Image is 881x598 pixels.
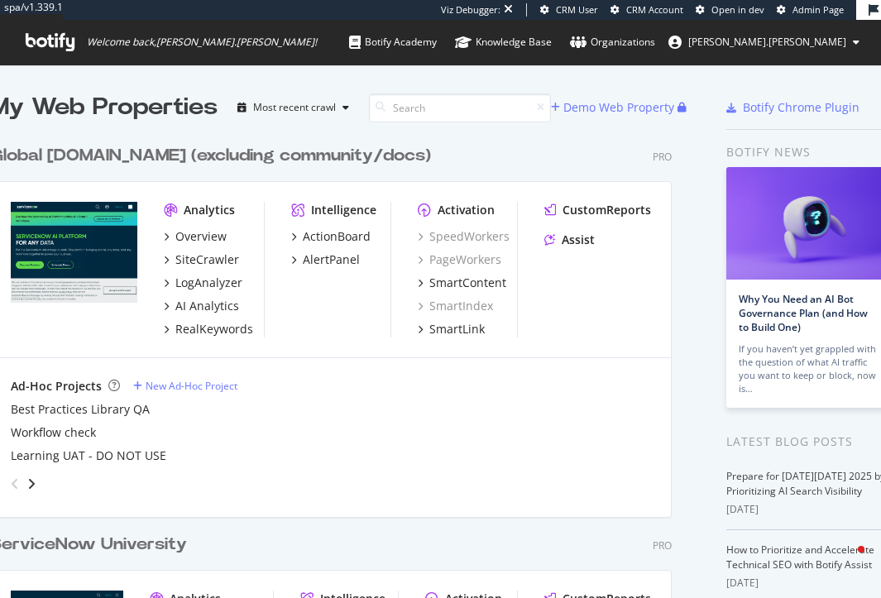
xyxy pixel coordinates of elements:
a: Knowledge Base [455,20,552,65]
a: PageWorkers [417,251,500,268]
a: AI Analytics [164,298,239,314]
span: Open in dev [711,3,764,16]
div: angle-left [4,471,26,497]
button: Most recent crawl [231,94,356,121]
a: Botify Academy [349,20,437,65]
div: SmartLink [429,321,484,337]
a: Open in dev [696,3,764,17]
div: Botify Chrome Plugin [743,99,859,116]
div: Organizations [570,34,655,50]
a: How to Prioritize and Accelerate Technical SEO with Botify Assist [726,543,874,572]
a: LogAnalyzer [164,275,242,291]
input: Search [369,93,551,122]
a: Overview [164,228,227,245]
div: SiteCrawler [175,251,239,268]
a: SpeedWorkers [417,228,509,245]
div: Assist [562,232,595,248]
a: AlertPanel [290,251,359,268]
div: Botify Academy [349,34,437,50]
a: Learning UAT - DO NOT USE [11,447,166,464]
span: CRM User [556,3,598,16]
div: CustomReports [563,202,651,218]
div: AI Analytics [175,298,239,314]
a: SiteCrawler [164,251,239,268]
div: Knowledge Base [455,34,552,50]
a: Botify Chrome Plugin [726,99,859,116]
button: [PERSON_NAME].[PERSON_NAME] [655,29,873,55]
div: SmartContent [429,275,505,291]
a: CRM User [540,3,598,17]
div: ActionBoard [302,228,370,245]
div: AlertPanel [302,251,359,268]
div: Viz Debugger: [441,3,500,17]
a: ActionBoard [290,228,370,245]
div: Most recent crawl [253,103,336,112]
a: Best Practices Library QA [11,401,150,418]
a: SmartIndex [417,298,492,314]
a: CRM Account [610,3,683,17]
div: Pro [653,538,672,553]
div: RealKeywords [175,321,253,337]
div: Intelligence [310,202,376,218]
div: Analytics [184,202,235,218]
a: Why You Need an AI Bot Governance Plan (and How to Build One) [739,292,868,334]
div: Ad-Hoc Projects [11,378,102,395]
div: Pro [653,150,672,164]
span: Admin Page [792,3,844,16]
a: RealKeywords [164,321,253,337]
span: Welcome back, [PERSON_NAME].[PERSON_NAME] ! [87,36,317,49]
a: SmartLink [417,321,484,337]
a: New Ad-Hoc Project [133,379,237,393]
a: SmartContent [417,275,505,291]
span: heidi.noonan [688,35,846,49]
span: CRM Account [626,3,683,16]
div: If you haven’t yet grappled with the question of what AI traffic you want to keep or block, now is… [739,342,879,395]
button: Demo Web Property [551,94,678,121]
div: New Ad-Hoc Project [146,379,237,393]
iframe: Intercom live chat [825,542,864,581]
a: Assist [544,232,595,248]
a: CustomReports [544,202,651,218]
div: Overview [175,228,227,245]
a: Admin Page [777,3,844,17]
img: servicenow.com [11,202,137,304]
a: Workflow check [11,424,96,441]
a: Organizations [570,20,655,65]
div: Demo Web Property [563,99,674,116]
div: Activation [437,202,494,218]
div: LogAnalyzer [175,275,242,291]
a: Demo Web Property [551,100,678,114]
div: angle-right [26,476,37,492]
